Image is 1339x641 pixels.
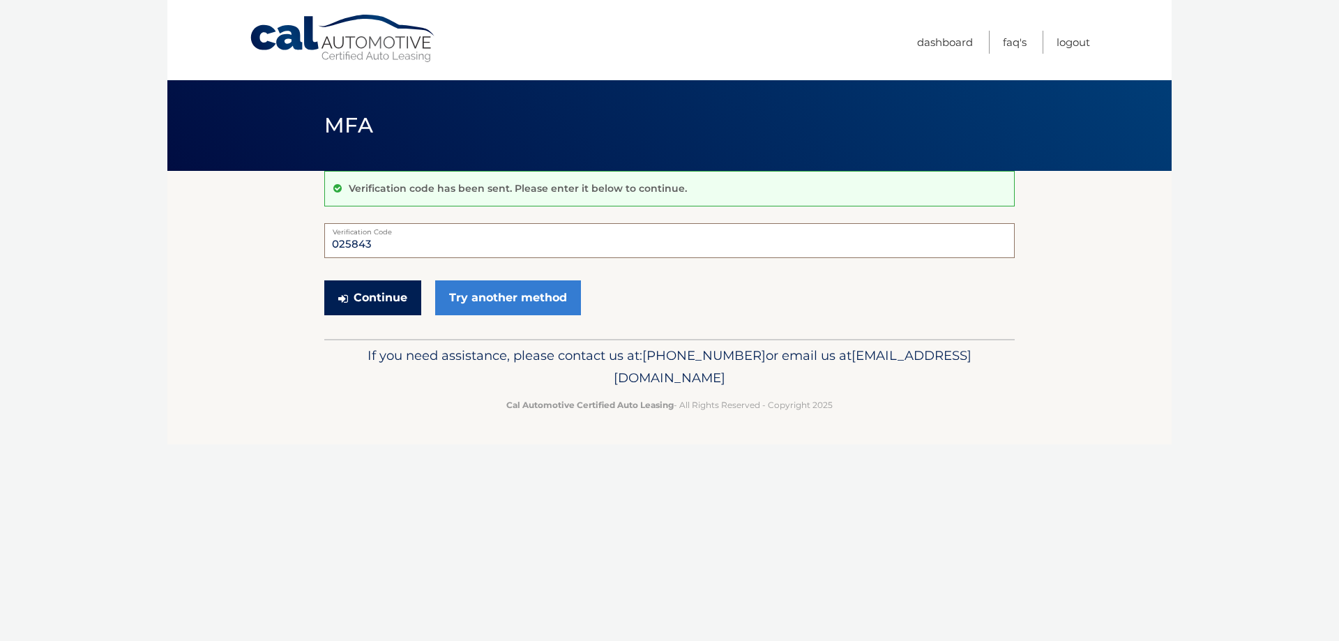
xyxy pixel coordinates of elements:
[333,345,1006,389] p: If you need assistance, please contact us at: or email us at
[324,223,1015,234] label: Verification Code
[249,14,437,63] a: Cal Automotive
[1003,31,1027,54] a: FAQ's
[435,280,581,315] a: Try another method
[324,280,421,315] button: Continue
[1057,31,1090,54] a: Logout
[614,347,971,386] span: [EMAIL_ADDRESS][DOMAIN_NAME]
[333,398,1006,412] p: - All Rights Reserved - Copyright 2025
[349,182,687,195] p: Verification code has been sent. Please enter it below to continue.
[642,347,766,363] span: [PHONE_NUMBER]
[917,31,973,54] a: Dashboard
[324,223,1015,258] input: Verification Code
[506,400,674,410] strong: Cal Automotive Certified Auto Leasing
[324,112,373,138] span: MFA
